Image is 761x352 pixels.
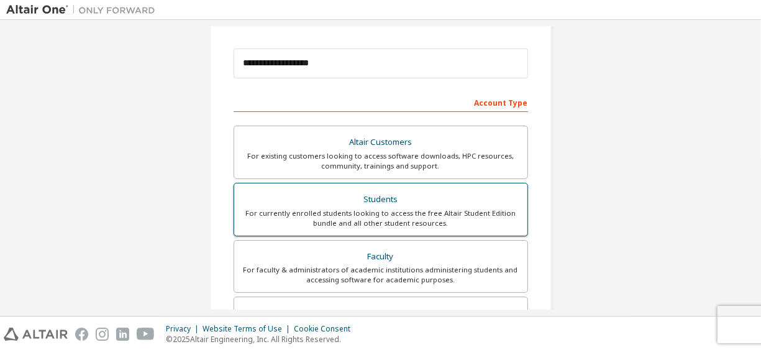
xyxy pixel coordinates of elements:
[242,191,520,208] div: Students
[166,334,358,345] p: © 2025 Altair Engineering, Inc. All Rights Reserved.
[242,208,520,228] div: For currently enrolled students looking to access the free Altair Student Edition bundle and all ...
[116,328,129,341] img: linkedin.svg
[6,4,162,16] img: Altair One
[242,248,520,266] div: Faculty
[75,328,88,341] img: facebook.svg
[234,92,528,112] div: Account Type
[96,328,109,341] img: instagram.svg
[166,324,203,334] div: Privacy
[242,134,520,151] div: Altair Customers
[294,324,358,334] div: Cookie Consent
[137,328,155,341] img: youtube.svg
[242,305,520,322] div: Everyone else
[203,324,294,334] div: Website Terms of Use
[242,151,520,171] div: For existing customers looking to access software downloads, HPC resources, community, trainings ...
[4,328,68,341] img: altair_logo.svg
[242,265,520,285] div: For faculty & administrators of academic institutions administering students and accessing softwa...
